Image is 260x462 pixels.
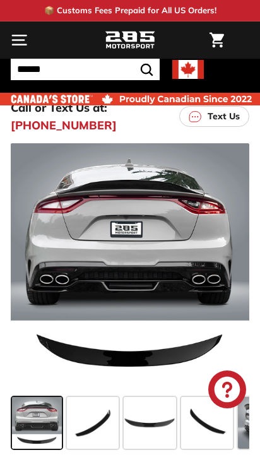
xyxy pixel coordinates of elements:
[11,117,117,134] a: [PHONE_NUMBER]
[179,106,249,127] a: Text Us
[208,110,240,123] p: Text Us
[204,370,250,412] inbox-online-store-chat: Shopify online store chat
[203,22,230,58] a: Cart
[11,59,160,80] input: Search
[11,99,107,116] p: Call or Text Us at:
[44,4,216,17] p: 📦 Customs Fees Prepaid for All US Orders!
[105,30,155,51] img: Logo_285_Motorsport_areodynamics_components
